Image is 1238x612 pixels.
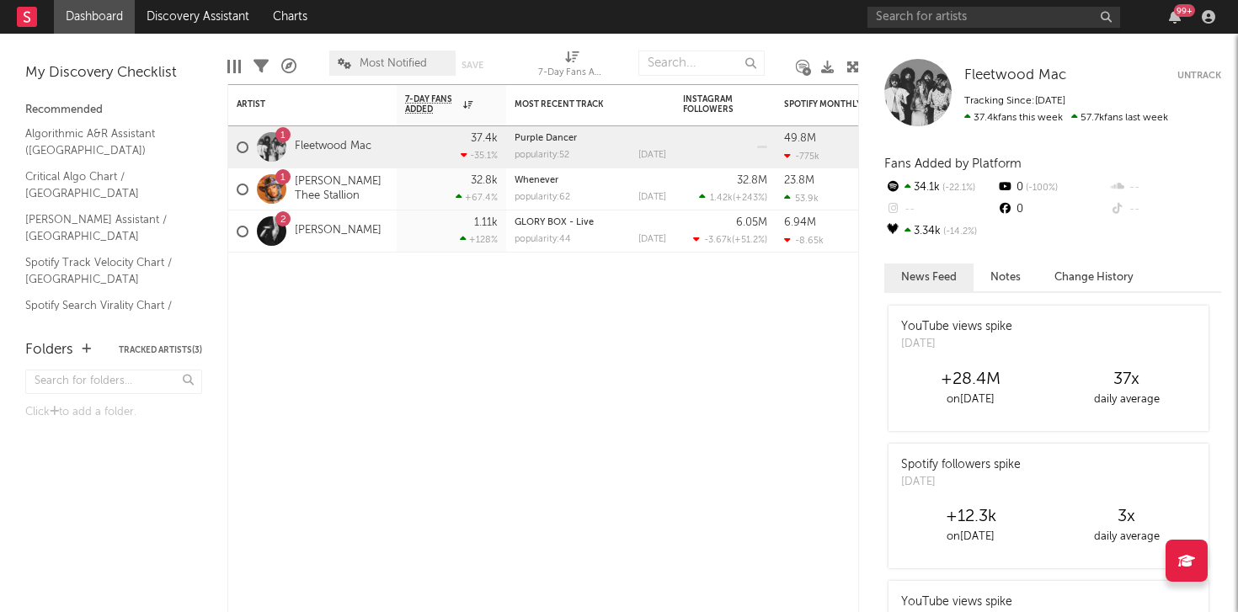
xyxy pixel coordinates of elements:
div: 32.8M [737,175,767,186]
div: [DATE] [638,151,666,160]
div: ( ) [693,234,767,245]
input: Search for folders... [25,370,202,394]
button: Change History [1038,263,1150,291]
div: -35.1 % [461,150,498,161]
div: daily average [1049,527,1204,547]
span: Most Notified [360,58,427,69]
button: Notes [974,263,1038,291]
div: +28.4M [893,370,1049,390]
button: Untrack [1177,67,1221,84]
div: YouTube views spike [901,318,1012,336]
div: 1.11k [474,217,498,228]
div: 3.34k [884,221,996,242]
span: +243 % [735,194,765,203]
div: daily average [1049,390,1204,410]
div: 0 [996,199,1108,221]
div: Recommended [25,100,202,120]
span: -14.2 % [941,227,977,237]
div: 7-Day Fans Added (7-Day Fans Added) [538,42,606,91]
div: +12.3k [893,507,1049,527]
a: Algorithmic A&R Assistant ([GEOGRAPHIC_DATA]) [25,125,185,159]
div: -- [1109,199,1221,221]
a: GLORY BOX - Live [515,218,594,227]
div: Artist [237,99,363,109]
div: Folders [25,340,73,360]
button: News Feed [884,263,974,291]
div: -8.65k [784,235,824,246]
div: 99 + [1174,4,1195,17]
div: -- [884,199,996,221]
a: Fleetwood Mac [295,140,371,154]
div: on [DATE] [893,390,1049,410]
input: Search... [638,51,765,76]
div: popularity: 62 [515,193,570,202]
div: 37.4k [471,133,498,144]
div: 32.8k [471,175,498,186]
div: A&R Pipeline [281,42,296,91]
div: Spotify Monthly Listeners [784,99,910,109]
div: popularity: 44 [515,235,571,244]
div: Instagram Followers [683,94,742,114]
a: Critical Algo Chart / [GEOGRAPHIC_DATA] [25,168,185,202]
a: [PERSON_NAME] Assistant / [GEOGRAPHIC_DATA] [25,210,185,245]
div: [DATE] [638,235,666,244]
div: 0 [996,177,1108,199]
div: Purple Dancer [515,134,666,143]
div: 3 x [1049,507,1204,527]
div: [DATE] [901,336,1012,353]
div: Click to add a folder. [25,402,202,423]
div: Filters [253,42,269,91]
span: 37.4k fans this week [964,113,1063,123]
span: 7-Day Fans Added [405,94,459,114]
div: Spotify followers spike [901,456,1021,474]
button: Tracked Artists(3) [119,346,202,354]
span: +51.2 % [734,236,765,245]
div: 7-Day Fans Added (7-Day Fans Added) [538,63,606,83]
div: ( ) [699,192,767,203]
div: Edit Columns [227,42,241,91]
div: My Discovery Checklist [25,63,202,83]
div: [DATE] [638,193,666,202]
div: -775k [784,151,819,162]
span: Tracking Since: [DATE] [964,96,1065,106]
div: [DATE] [901,474,1021,491]
div: on [DATE] [893,527,1049,547]
span: Fleetwood Mac [964,68,1066,82]
div: 49.8M [784,133,816,144]
a: Purple Dancer [515,134,577,143]
button: Save [462,61,483,70]
a: Spotify Track Velocity Chart / [GEOGRAPHIC_DATA] [25,253,185,288]
div: GLORY BOX - Live [515,218,666,227]
div: 34.1k [884,177,996,199]
div: 37 x [1049,370,1204,390]
span: 57.7k fans last week [964,113,1168,123]
div: 23.8M [784,175,814,186]
button: 99+ [1169,10,1181,24]
a: Whenever [515,176,558,185]
div: popularity: 52 [515,151,569,160]
div: Most Recent Track [515,99,641,109]
span: -22.1 % [940,184,975,193]
div: 6.94M [784,217,816,228]
a: [PERSON_NAME] [295,224,382,238]
span: -3.67k [704,236,732,245]
a: Spotify Search Virality Chart / [GEOGRAPHIC_DATA] [25,296,185,331]
div: 6.05M [736,217,767,228]
span: 1.42k [710,194,733,203]
span: -100 % [1023,184,1058,193]
div: +67.4 % [456,192,498,203]
div: Whenever [515,176,666,185]
a: Fleetwood Mac [964,67,1066,84]
input: Search for artists [867,7,1120,28]
div: YouTube views spike [901,593,1012,611]
a: [PERSON_NAME] Thee Stallion [295,175,388,204]
div: -- [1109,177,1221,199]
div: +128 % [460,234,498,245]
div: 53.9k [784,193,819,204]
span: Fans Added by Platform [884,157,1022,170]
